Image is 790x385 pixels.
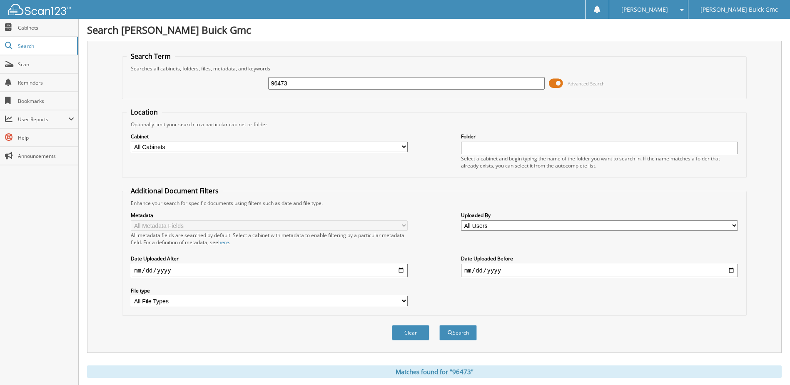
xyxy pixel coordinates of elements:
[461,212,738,219] label: Uploaded By
[461,264,738,277] input: end
[392,325,429,340] button: Clear
[461,255,738,262] label: Date Uploaded Before
[131,287,408,294] label: File type
[131,212,408,219] label: Metadata
[87,23,782,37] h1: Search [PERSON_NAME] Buick Gmc
[87,365,782,378] div: Matches found for "96473"
[18,79,74,86] span: Reminders
[127,65,742,72] div: Searches all cabinets, folders, files, metadata, and keywords
[621,7,668,12] span: [PERSON_NAME]
[8,4,71,15] img: scan123-logo-white.svg
[461,155,738,169] div: Select a cabinet and begin typing the name of the folder you want to search in. If the name match...
[700,7,778,12] span: [PERSON_NAME] Buick Gmc
[127,200,742,207] div: Enhance your search for specific documents using filters such as date and file type.
[131,255,408,262] label: Date Uploaded After
[461,133,738,140] label: Folder
[127,121,742,128] div: Optionally limit your search to a particular cabinet or folder
[218,239,229,246] a: here
[127,107,162,117] legend: Location
[439,325,477,340] button: Search
[131,232,408,246] div: All metadata fields are searched by default. Select a cabinet with metadata to enable filtering b...
[18,61,74,68] span: Scan
[131,133,408,140] label: Cabinet
[127,186,223,195] legend: Additional Document Filters
[127,52,175,61] legend: Search Term
[18,152,74,160] span: Announcements
[131,264,408,277] input: start
[18,97,74,105] span: Bookmarks
[18,116,68,123] span: User Reports
[18,134,74,141] span: Help
[18,24,74,31] span: Cabinets
[18,42,73,50] span: Search
[568,80,605,87] span: Advanced Search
